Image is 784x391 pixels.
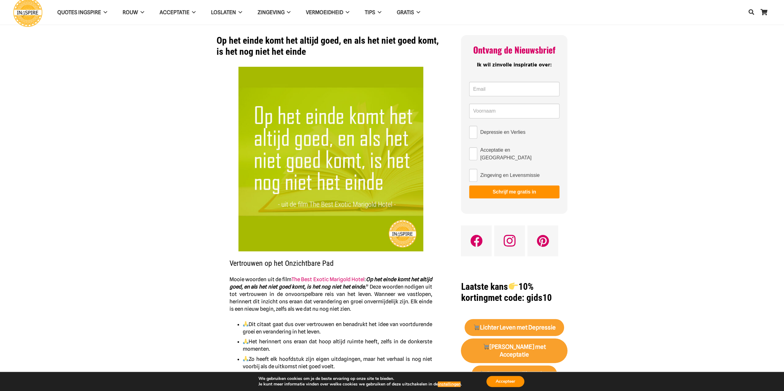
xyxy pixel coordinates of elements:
[469,186,559,198] button: Schrijf me gratis in
[477,61,552,70] span: Ik wil zinvolle inspiratie over:
[389,5,428,20] a: GRATIS
[243,321,432,335] li: Dit citaat gaat dus over vertrouwen en benadrukt het idee van voortdurende groei en verandering i...
[258,376,461,381] p: We gebruiken cookies om je de beste ervaring op onze site te bieden.
[465,319,564,336] a: 🛒Lichter Leven met Depressie
[291,276,364,282] a: The Best Exotic Marigold Hotel
[397,9,414,15] span: GRATIS
[258,381,461,387] p: Je kunt meer informatie vinden over welke cookies we gebruiken of deze uitschakelen in de .
[257,9,284,15] span: Zingeving
[469,82,559,97] input: Email
[480,370,549,377] strong: Bouwstenen Zingeving
[469,169,477,182] input: Zingeving en Levensmissie
[50,5,115,20] a: QUOTES INGSPIRE
[438,381,461,387] button: instellingen
[461,225,492,256] a: Facebook
[123,9,138,15] span: ROUW
[472,365,557,382] a: 🛒Bouwstenen Zingeving
[230,276,432,313] p: Mooie woorden uit de film : ” Deze woorden nodigen uit tot vertrouwen in de onvoorspelbare reis v...
[243,356,248,361] img: 🙏
[152,5,203,20] a: Acceptatie
[243,355,432,370] li: Zo heeft elk hoofdstuk zijn eigen uitdagingen, maar het verhaal is nog niet voorbij als de uitkom...
[160,9,189,15] span: Acceptatie
[473,43,555,56] span: Ontvang de Nieuwsbrief
[473,324,479,330] img: 🛒
[243,338,432,353] li: Het herinnert ons eraan dat hoop altijd ruimte heeft, zelfs in de donkerste momenten.
[250,5,298,20] a: Zingeving
[469,147,477,160] input: Acceptatie en [GEOGRAPHIC_DATA]
[357,5,389,20] a: TIPS
[115,5,152,20] a: ROUW
[481,371,486,377] img: 🛒
[527,225,558,256] a: Pinterest
[243,339,248,344] img: 🙏
[203,5,250,20] a: Loslaten
[306,9,343,15] span: VERMOEIDHEID
[509,281,518,291] img: 👉
[469,104,559,118] input: Voornaam
[211,9,236,15] span: Loslaten
[461,281,567,303] h1: met code: gids10
[461,338,567,363] a: 🛒[PERSON_NAME] met Acceptatie
[230,251,432,268] h2: Vertrouwen op het Onzichtbare Pad
[298,5,357,20] a: VERMOEIDHEID
[480,171,540,179] span: Zingeving en Levensmissie
[461,281,533,303] strong: Laatste kans 10% korting
[483,343,546,358] strong: [PERSON_NAME] met Acceptatie
[57,9,101,15] span: QUOTES INGSPIRE
[243,321,248,326] img: 🙏
[217,35,445,57] h1: Op het einde komt het altijd goed, en als het niet goed komt, is het nog niet het einde
[494,225,525,256] a: Instagram
[745,5,758,20] a: Zoeken
[469,126,477,139] input: Depressie en Verlies
[480,146,559,162] span: Acceptatie en [GEOGRAPHIC_DATA]
[483,344,489,349] img: 🛒
[365,9,375,15] span: TIPS
[486,376,524,387] button: Accepteer
[473,324,556,331] strong: Lichter Leven met Depressie
[480,128,526,136] span: Depressie en Verlies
